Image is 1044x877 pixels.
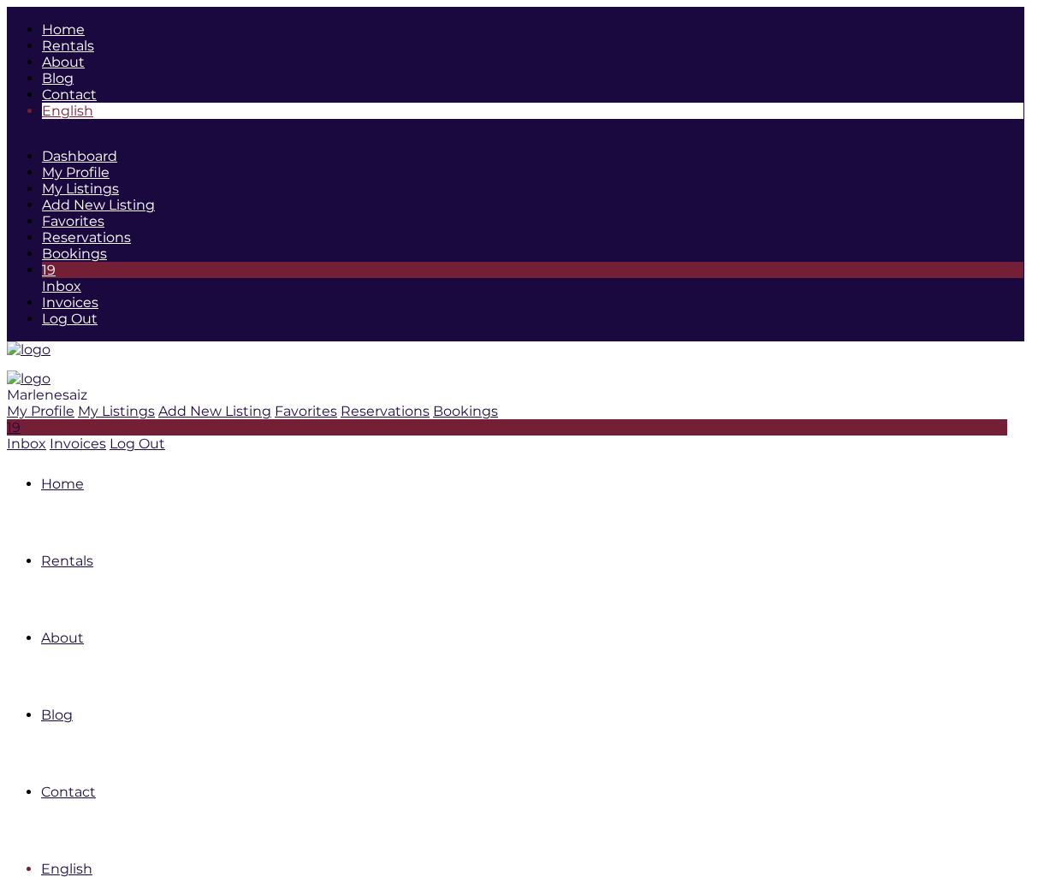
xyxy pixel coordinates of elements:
a: Add New Listing [158,403,271,419]
a: My Profile [7,403,74,419]
a: Favorites [275,403,337,419]
a: English [41,861,92,877]
a: Invoices [50,436,106,452]
a: Blog [42,70,74,86]
a: My Listings [78,403,155,419]
a: Invoices [42,294,98,311]
a: About [41,630,84,646]
a: Home [42,21,85,38]
a: Switch to English [42,103,93,119]
a: Contact [42,86,97,103]
a: Bookings [433,403,498,419]
a: Favorites [42,213,104,229]
a: Reservations [341,403,430,419]
div: 19 [7,419,1007,436]
a: Log Out [110,436,165,452]
div: 19 [42,262,1023,278]
a: Rentals [42,38,94,54]
a: Log Out [42,311,98,327]
img: logo [7,370,50,387]
a: My Listings [42,181,119,197]
a: Blog [41,707,73,723]
a: Bookings [42,246,107,262]
a: Reservations [42,229,131,246]
span: Marlenesaiz [7,387,87,403]
span: English [42,103,93,119]
a: About [42,54,85,70]
a: Dashboard [42,148,117,164]
a: 19Inbox [42,262,1023,294]
a: My Profile [42,164,110,181]
a: Home [41,476,84,492]
a: Contact [41,784,96,800]
img: logo [7,341,50,358]
a: Add New Listing [42,197,155,213]
a: 19 Inbox [7,419,1007,452]
a: Rentals [41,553,93,569]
